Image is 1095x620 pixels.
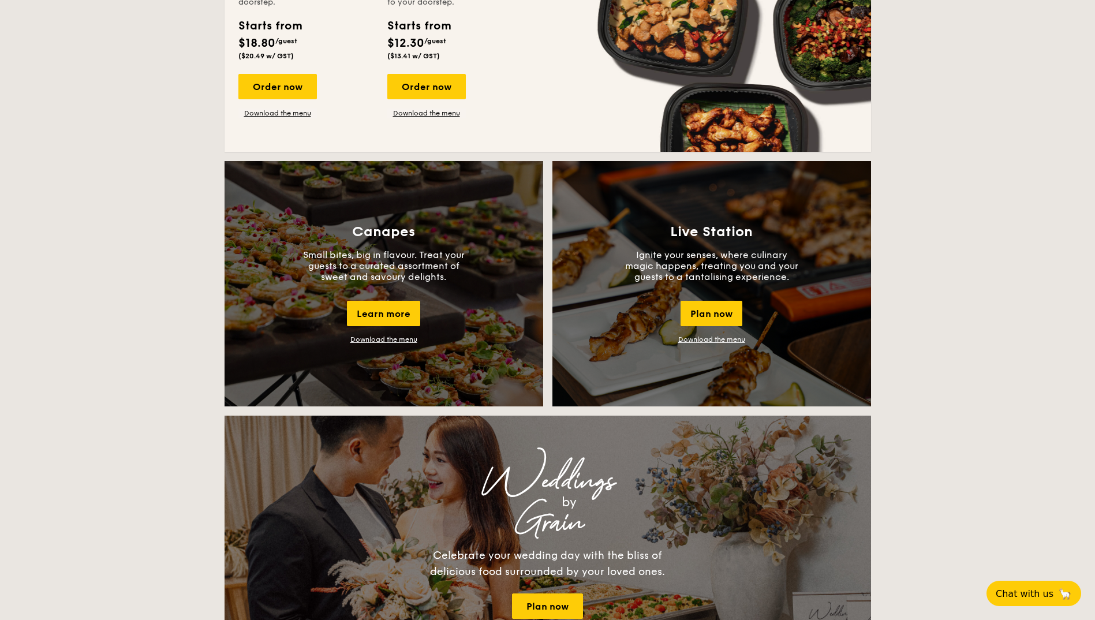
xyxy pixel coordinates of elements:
[387,17,450,35] div: Starts from
[369,492,769,513] div: by
[238,109,317,118] a: Download the menu
[512,593,583,619] a: Plan now
[625,249,798,282] p: Ignite your senses, where culinary magic happens, treating you and your guests to a tantalising e...
[238,36,275,50] span: $18.80
[996,588,1053,599] span: Chat with us
[681,301,742,326] div: Plan now
[387,109,466,118] a: Download the menu
[350,335,417,343] a: Download the menu
[347,301,420,326] div: Learn more
[326,471,769,492] div: Weddings
[238,52,294,60] span: ($20.49 w/ GST)
[670,224,753,240] h3: Live Station
[238,74,317,99] div: Order now
[1058,587,1072,600] span: 🦙
[418,547,678,580] div: Celebrate your wedding day with the bliss of delicious food surrounded by your loved ones.
[678,335,745,343] a: Download the menu
[387,74,466,99] div: Order now
[275,37,297,45] span: /guest
[352,224,415,240] h3: Canapes
[387,36,424,50] span: $12.30
[387,52,440,60] span: ($13.41 w/ GST)
[986,581,1081,606] button: Chat with us🦙
[424,37,446,45] span: /guest
[297,249,470,282] p: Small bites, big in flavour. Treat your guests to a curated assortment of sweet and savoury delig...
[326,513,769,533] div: Grain
[238,17,301,35] div: Starts from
